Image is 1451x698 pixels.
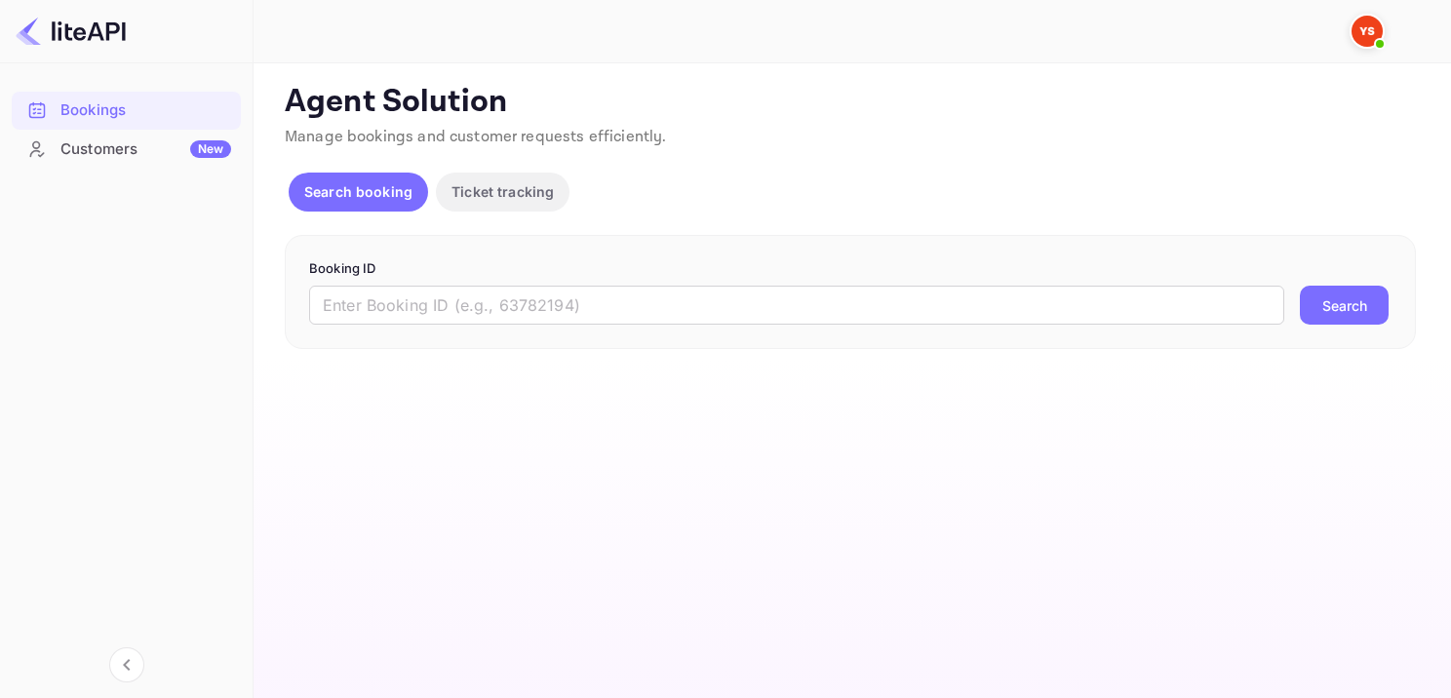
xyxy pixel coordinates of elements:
[1300,286,1389,325] button: Search
[12,131,241,169] div: CustomersNew
[285,127,667,147] span: Manage bookings and customer requests efficiently.
[16,16,126,47] img: LiteAPI logo
[1352,16,1383,47] img: Yandex Support
[451,181,554,202] p: Ticket tracking
[304,181,412,202] p: Search booking
[60,99,231,122] div: Bookings
[12,131,241,167] a: CustomersNew
[12,92,241,128] a: Bookings
[285,83,1416,122] p: Agent Solution
[60,138,231,161] div: Customers
[109,647,144,682] button: Collapse navigation
[309,286,1284,325] input: Enter Booking ID (e.g., 63782194)
[190,140,231,158] div: New
[12,92,241,130] div: Bookings
[309,259,1392,279] p: Booking ID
